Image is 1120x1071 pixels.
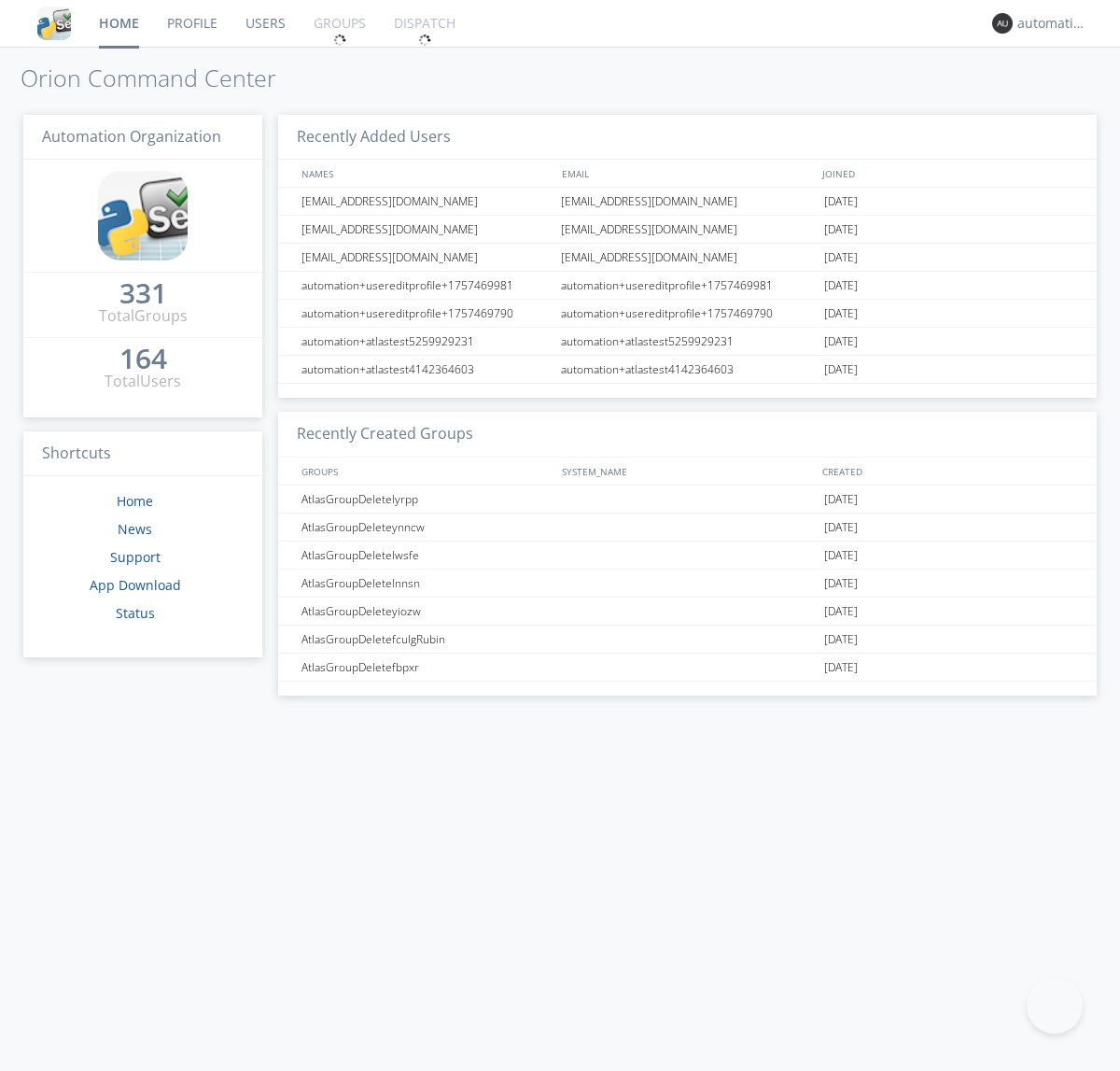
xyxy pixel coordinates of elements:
[278,115,1097,161] h3: Recently Added Users
[278,514,1097,542] a: AtlasGroupDeleteynncw[DATE]
[297,458,553,485] div: GROUPS
[992,13,1013,34] img: 373638.png
[119,284,167,303] div: 331
[297,542,555,569] div: AtlasGroupDeletelwsfe
[824,570,858,598] span: [DATE]
[278,244,1097,272] a: [EMAIL_ADDRESS][DOMAIN_NAME][EMAIL_ADDRESS][DOMAIN_NAME][DATE]
[556,216,819,243] div: [EMAIL_ADDRESS][DOMAIN_NAME]
[23,431,262,477] h3: Shortcuts
[297,244,555,271] div: [EMAIL_ADDRESS][DOMAIN_NAME]
[297,356,555,383] div: automation+atlastest4142364603
[557,458,818,485] div: SYSTEM_NAME
[557,160,818,187] div: EMAIL
[824,626,858,654] span: [DATE]
[37,7,71,40] img: cddb5a64eb264b2086981ab96f4c1ba7
[824,486,858,514] span: [DATE]
[824,272,858,300] span: [DATE]
[278,188,1097,216] a: [EMAIL_ADDRESS][DOMAIN_NAME][EMAIL_ADDRESS][DOMAIN_NAME][DATE]
[117,492,153,510] a: Home
[297,272,555,299] div: automation+usereditprofile+1757469981
[278,486,1097,514] a: AtlasGroupDeletelyrpp[DATE]
[824,598,858,626] span: [DATE]
[824,300,858,328] span: [DATE]
[297,514,555,541] div: AtlasGroupDeleteynncw
[1027,978,1083,1034] iframe: Toggle Customer Support
[105,371,181,392] div: Total Users
[278,356,1097,384] a: automation+atlastest4142364603automation+atlastest4142364603[DATE]
[297,486,555,513] div: AtlasGroupDeletelyrpp
[278,542,1097,570] a: AtlasGroupDeletelwsfe[DATE]
[110,548,161,566] a: Support
[278,654,1097,682] a: AtlasGroupDeletefbpxr[DATE]
[418,34,431,47] img: spin.svg
[818,160,1079,187] div: JOINED
[278,626,1097,654] a: AtlasGroupDeletefculgRubin[DATE]
[98,171,188,261] img: cddb5a64eb264b2086981ab96f4c1ba7
[297,300,555,327] div: automation+usereditprofile+1757469790
[278,300,1097,328] a: automation+usereditprofile+1757469790automation+usereditprofile+1757469790[DATE]
[90,576,181,594] a: App Download
[556,244,819,271] div: [EMAIL_ADDRESS][DOMAIN_NAME]
[297,160,553,187] div: NAMES
[119,349,167,368] div: 164
[556,300,819,327] div: automation+usereditprofile+1757469790
[1017,14,1087,33] div: automation+atlas0003
[556,188,819,215] div: [EMAIL_ADDRESS][DOMAIN_NAME]
[556,272,819,299] div: automation+usereditprofile+1757469981
[824,328,858,356] span: [DATE]
[824,216,858,244] span: [DATE]
[116,604,155,622] a: Status
[278,570,1097,598] a: AtlasGroupDeletelnnsn[DATE]
[818,458,1079,485] div: CREATED
[297,654,555,681] div: AtlasGroupDeletefbpxr
[824,542,858,570] span: [DATE]
[278,272,1097,300] a: automation+usereditprofile+1757469981automation+usereditprofile+1757469981[DATE]
[297,188,555,215] div: [EMAIL_ADDRESS][DOMAIN_NAME]
[824,514,858,542] span: [DATE]
[297,216,555,243] div: [EMAIL_ADDRESS][DOMAIN_NAME]
[278,328,1097,356] a: automation+atlastest5259929231automation+atlastest5259929231[DATE]
[556,356,819,383] div: automation+atlastest4142364603
[333,34,346,47] img: spin.svg
[119,284,167,305] a: 331
[297,570,555,597] div: AtlasGroupDeletelnnsn
[278,598,1097,626] a: AtlasGroupDeleteyiozw[DATE]
[556,328,819,355] div: automation+atlastest5259929231
[99,305,188,327] div: Total Groups
[824,188,858,216] span: [DATE]
[278,216,1097,244] a: [EMAIL_ADDRESS][DOMAIN_NAME][EMAIL_ADDRESS][DOMAIN_NAME][DATE]
[824,654,858,682] span: [DATE]
[119,349,167,371] a: 164
[297,626,555,653] div: AtlasGroupDeletefculgRubin
[824,244,858,272] span: [DATE]
[278,412,1097,458] h3: Recently Created Groups
[42,126,221,147] span: Automation Organization
[297,328,555,355] div: automation+atlastest5259929231
[297,598,555,625] div: AtlasGroupDeleteyiozw
[118,520,152,538] a: News
[824,356,858,384] span: [DATE]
